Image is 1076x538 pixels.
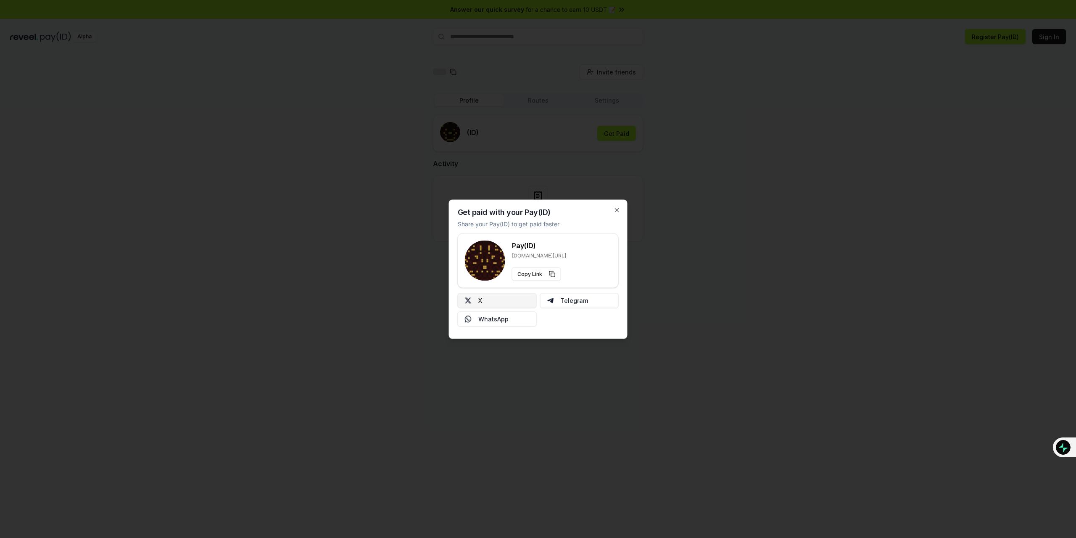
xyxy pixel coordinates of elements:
button: X [458,293,537,308]
img: Telegram [547,297,554,304]
h3: Pay(ID) [512,240,566,250]
p: [DOMAIN_NAME][URL] [512,252,566,259]
h2: Get paid with your Pay(ID) [458,208,551,216]
button: Telegram [540,293,619,308]
img: X [465,297,472,304]
img: Whatsapp [465,315,472,322]
p: Share your Pay(ID) to get paid faster [458,219,559,228]
button: Copy Link [512,267,561,281]
button: WhatsApp [458,311,537,326]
